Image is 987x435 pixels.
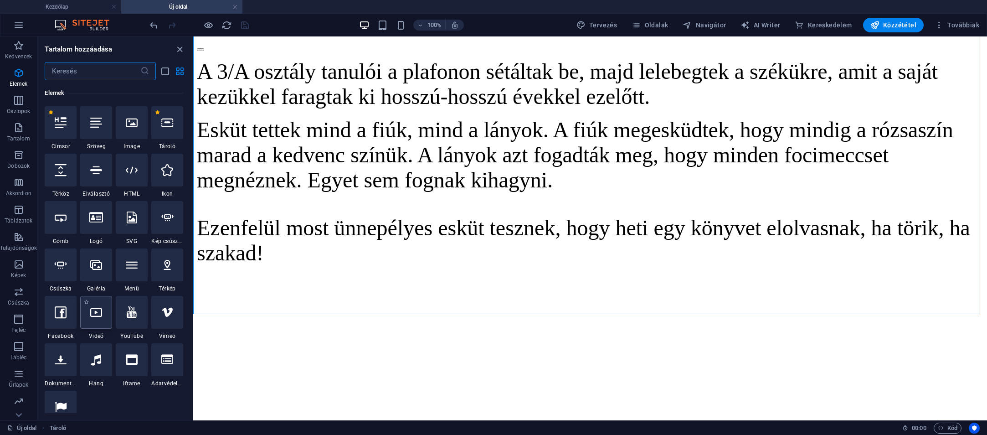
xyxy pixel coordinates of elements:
button: reload [221,20,232,31]
span: Navigátor [683,21,726,30]
span: Kereskedelem [795,21,852,30]
div: Image [116,106,148,150]
span: Továbbiak [935,21,979,30]
span: Közzététel [870,21,916,30]
p: Csúszka [8,299,29,306]
button: grid-view [174,66,185,77]
div: Kép csúszka [151,201,183,245]
div: Csúszka [45,249,77,292]
div: Adatvédelem [151,343,183,387]
span: Tároló [151,143,183,150]
span: Videó [80,332,112,340]
button: Oldalak [628,18,672,32]
span: Gomb [45,238,77,245]
span: Adatvédelem [151,380,183,387]
i: Weboldal újratöltése [221,20,232,31]
p: Oszlopok [7,108,30,115]
div: Térköz [45,154,77,197]
span: Tervezés [576,21,617,30]
p: Elemek [10,80,28,88]
button: 100% [413,20,446,31]
button: Kereskedelem [791,18,855,32]
div: Tervezés (Ctrl+Alt+Y) [573,18,621,32]
span: AI Writer [740,21,780,30]
span: Iframe [116,380,148,387]
span: Galéria [80,285,112,292]
span: Kód [938,423,957,434]
button: Továbbiak [931,18,983,32]
input: Keresés [45,62,140,80]
span: Hang [80,380,112,387]
p: Lábléc [10,354,27,361]
div: Galéria [80,249,112,292]
span: Térköz [45,190,77,197]
img: Editor Logo [52,20,121,31]
div: Szöveg [80,106,112,150]
div: YouTube [116,296,148,340]
i: Átméretezés esetén automatikusan beállítja a nagyítási szintet a választott eszköznek megfelelően. [451,21,459,29]
span: Menü [116,285,148,292]
div: HTML [116,154,148,197]
div: Hang [80,343,112,387]
button: Közzététel [863,18,924,32]
button: Usercentrics [969,423,980,434]
button: Tervezés [573,18,621,32]
button: Kattintson ide az előnézeti módból való kilépéshez és a szerkesztés folytatásához [203,20,214,31]
p: Akkordion [6,190,31,197]
span: : [918,425,920,431]
span: Image [116,143,148,150]
span: Eltávolítás a kedvencekből [155,110,160,115]
div: Videó [80,296,112,340]
span: Facebook [45,332,77,340]
button: list-view [159,66,170,77]
div: Ikon [151,154,183,197]
div: Címsor [45,106,77,150]
p: Kedvencek [5,53,32,60]
i: Visszavonás: Szöveg megváltoztatása (Ctrl+Z) [149,20,159,31]
h6: Elemek [45,88,183,98]
div: Térkép [151,249,183,292]
div: Gomb [45,201,77,245]
span: Címsor [45,143,77,150]
p: Marketing [6,409,31,416]
span: SVG [116,238,148,245]
h6: Tartalom hozzáadása [45,44,112,55]
div: Tároló [151,106,183,150]
div: Facebook [45,296,77,340]
span: Térkép [151,285,183,292]
button: close panel [174,44,185,55]
button: undo [148,20,159,31]
span: Szöveg [80,143,112,150]
p: Fejléc [11,326,26,334]
span: Ikon [151,190,183,197]
h6: Munkamenet idő [902,423,926,434]
span: Oldalak [632,21,668,30]
span: Kattintson a kijelöléshez. Dupla kattintás az szerkesztéshez [50,423,67,434]
div: Iframe [116,343,148,387]
button: AI Writer [737,18,784,32]
div: Vimeo [151,296,183,340]
div: Dokumentum [45,343,77,387]
button: Kód [934,423,961,434]
span: Vimeo [151,332,183,340]
p: Dobozok [7,162,30,170]
h6: 100% [427,20,442,31]
nav: breadcrumb [50,423,67,434]
span: YouTube [116,332,148,340]
div: Menü [116,249,148,292]
h4: Új oldal [121,2,242,12]
span: Kép csúszka [151,238,183,245]
p: Űrlapok [9,381,28,388]
div: SVG [116,201,148,245]
div: Elválasztó [80,154,112,197]
button: Navigátor [679,18,730,32]
span: Kedvencekhez adás [84,300,89,305]
p: Tartalom [7,135,30,142]
div: Logó [80,201,112,245]
p: Táblázatok [5,217,32,224]
span: Logó [80,238,112,245]
span: HTML [116,190,148,197]
span: Dokumentum [45,380,77,387]
span: Eltávolítás a kedvencekből [48,110,53,115]
span: 00 00 [912,423,926,434]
